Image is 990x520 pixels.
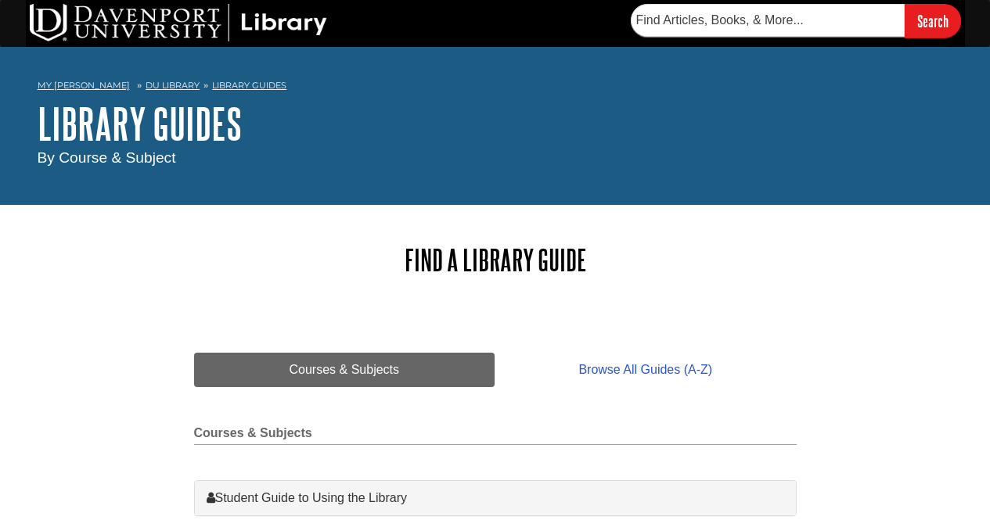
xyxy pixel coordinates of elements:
[38,79,130,92] a: My [PERSON_NAME]
[905,4,961,38] input: Search
[495,353,796,387] a: Browse All Guides (A-Z)
[631,4,961,38] form: Searches DU Library's articles, books, and more
[631,4,905,37] input: Find Articles, Books, & More...
[146,80,200,91] a: DU Library
[38,100,953,147] h1: Library Guides
[194,244,797,276] h2: Find a Library Guide
[38,75,953,100] nav: breadcrumb
[194,353,495,387] a: Courses & Subjects
[207,489,784,507] a: Student Guide to Using the Library
[194,426,797,445] h2: Courses & Subjects
[38,147,953,170] div: By Course & Subject
[30,4,327,41] img: DU Library
[212,80,286,91] a: Library Guides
